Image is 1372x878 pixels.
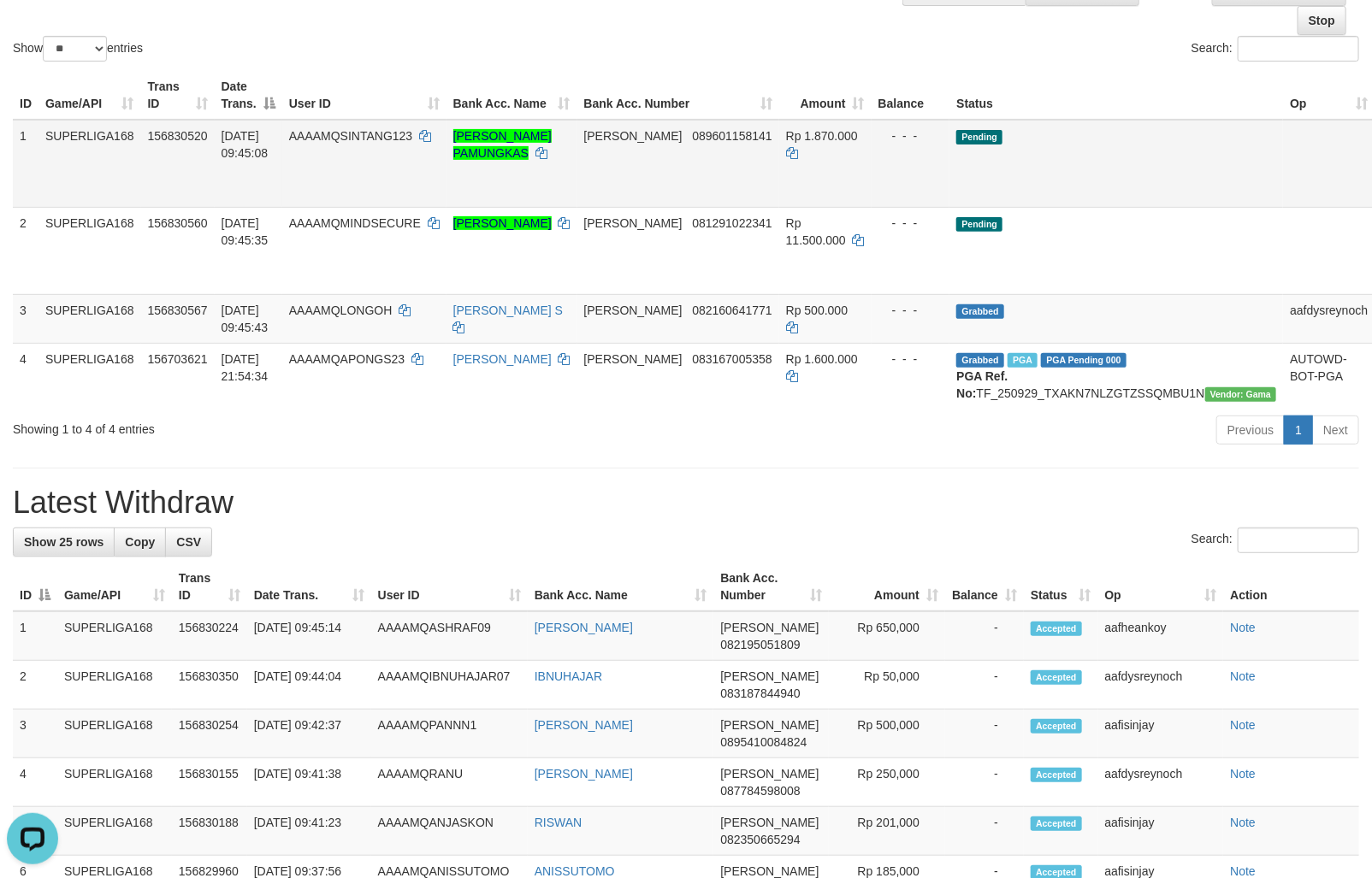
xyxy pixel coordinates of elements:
[222,352,269,383] span: [DATE] 21:54:34
[829,807,945,856] td: Rp 201,000
[38,343,141,409] td: SUPERLIGA168
[1008,353,1038,368] span: Marked by aafchhiseyha
[956,130,1002,144] span: Pending
[148,352,208,366] span: 156703621
[371,807,528,856] td: AAAAMQANJASKON
[13,710,57,758] td: 3
[1205,387,1277,402] span: Vendor URL: https://trx31.1velocity.biz
[720,638,800,651] span: Copy 082195051809 to clipboard
[289,352,405,366] span: AAAAMQAPONGS23
[13,120,38,208] td: 1
[720,718,819,732] span: [PERSON_NAME]
[1230,718,1256,732] a: Note
[692,216,772,230] span: Copy 081291022341 to clipboard
[878,127,943,144] div: - - -
[7,7,58,58] button: Open LiveChat chat widget
[1098,563,1224,611] th: Op: activate to sort column ascending
[247,661,371,710] td: [DATE] 09:44:04
[1192,36,1359,62] label: Search:
[949,71,1283,120] th: Status
[720,833,800,846] span: Copy 082350665294 to clipboard
[786,352,858,366] span: Rp 1.600.000
[535,767,633,781] a: [PERSON_NAME]
[1024,563,1098,611] th: Status: activate to sort column ascending
[720,816,819,829] span: [PERSON_NAME]
[13,527,115,557] a: Show 25 rows
[829,758,945,807] td: Rp 250,000
[172,710,247,758] td: 156830254
[945,807,1024,856] td: -
[956,353,1004,368] span: Grabbed
[779,71,872,120] th: Amount: activate to sort column ascending
[215,71,282,120] th: Date Trans.: activate to sort column descending
[38,207,141,294] td: SUPERLIGA168
[945,563,1024,611] th: Balance: activate to sort column ascending
[692,352,772,366] span: Copy 083167005358 to clipboard
[584,129,683,143] span: [PERSON_NAME]
[1031,719,1082,734] span: Accepted
[1098,710,1224,758] td: aafisinjay
[57,710,172,758] td: SUPERLIGA168
[535,669,602,683] a: IBNUHAJAR
[172,758,247,807] td: 156830155
[141,71,215,120] th: Trans ID: activate to sort column ascending
[720,784,800,798] span: Copy 087784598008 to clipboard
[1238,527,1359,553] input: Search:
[829,563,945,611] th: Amount: activate to sort column ascending
[453,216,552,230] a: [PERSON_NAME]
[949,343,1283,409] td: TF_250929_TXAKN7NLZGTZSSQMBU1N
[1031,622,1082,636] span: Accepted
[165,527,212,557] a: CSV
[43,36,107,62] select: Showentries
[453,303,563,317] a: [PERSON_NAME] S
[13,758,57,807] td: 4
[13,36,143,62] label: Show entries
[535,718,633,732] a: [PERSON_NAME]
[247,563,371,611] th: Date Trans.: activate to sort column ascending
[247,611,371,661] td: [DATE] 09:45:14
[289,129,412,143] span: AAAAMQSINTANG123
[13,661,57,710] td: 2
[786,303,848,317] span: Rp 500.000
[720,864,819,878] span: [PERSON_NAME]
[872,71,950,120] th: Balance
[222,129,269,160] span: [DATE] 09:45:08
[1298,6,1346,35] a: Stop
[945,710,1024,758] td: -
[584,216,683,230] span: [PERSON_NAME]
[371,661,528,710] td: AAAAMQIBNUHAJAR07
[172,563,247,611] th: Trans ID: activate to sort column ascending
[720,735,807,749] span: Copy 0895410084824 to clipboard
[13,71,38,120] th: ID
[282,71,446,120] th: User ID: activate to sort column ascending
[535,816,582,829] a: RISWAN
[13,611,57,661] td: 1
[528,563,714,611] th: Bank Acc. Name: activate to sort column ascending
[453,352,552,366] a: [PERSON_NAME]
[829,710,945,758] td: Rp 500,000
[1216,415,1285,445] a: Previous
[720,767,819,781] span: [PERSON_NAME]
[57,807,172,856] td: SUPERLIGA168
[945,661,1024,710] td: -
[786,216,846,247] span: Rp 11.500.000
[1230,621,1256,634] a: Note
[584,352,683,366] span: [PERSON_NAME]
[57,611,172,661] td: SUPERLIGA168
[13,207,38,294] td: 2
[1223,563,1359,611] th: Action
[371,563,528,611] th: User ID: activate to sort column ascending
[1230,767,1256,781] a: Note
[1031,670,1082,685] span: Accepted
[945,611,1024,661] td: -
[24,535,103,549] span: Show 25 rows
[956,217,1002,232] span: Pending
[446,71,577,120] th: Bank Acc. Name: activate to sort column ascending
[535,621,633,634] a: [PERSON_NAME]
[148,303,208,317] span: 156830567
[1098,661,1224,710] td: aafdysreynoch
[878,302,943,319] div: - - -
[172,661,247,710] td: 156830350
[114,527,166,557] a: Copy
[247,710,371,758] td: [DATE] 09:42:37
